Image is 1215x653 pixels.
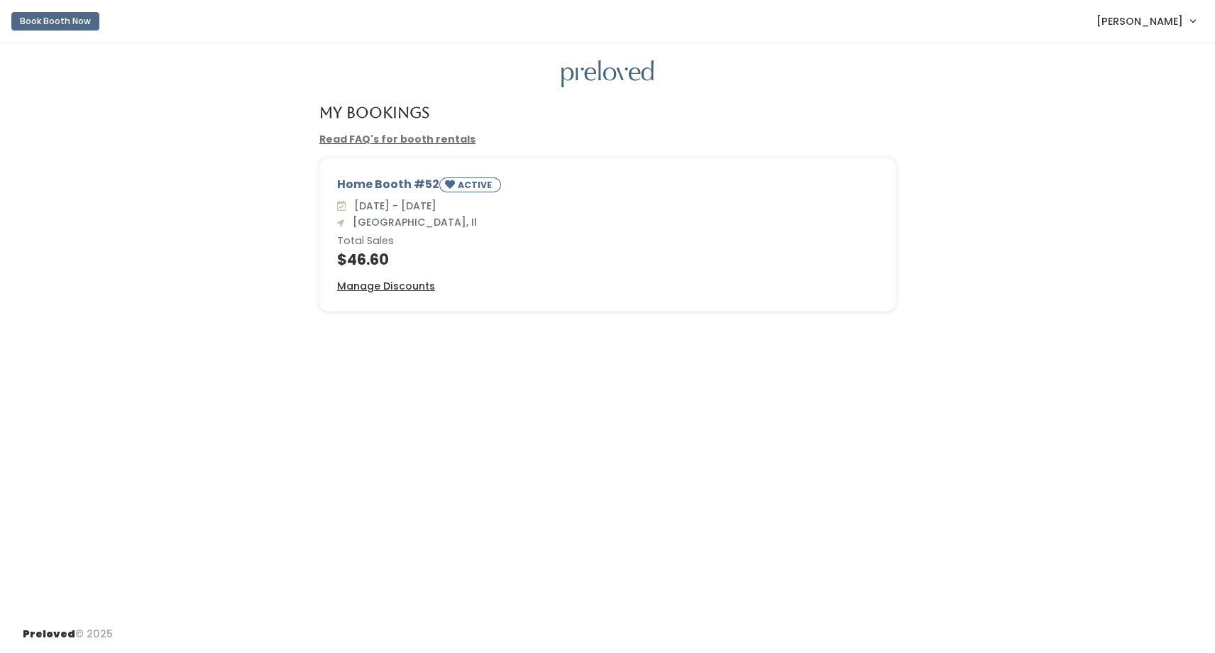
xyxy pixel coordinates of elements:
a: Read FAQ's for booth rentals [319,132,475,146]
h4: $46.60 [337,251,878,268]
span: [DATE] - [DATE] [348,199,436,213]
h4: My Bookings [319,104,429,121]
a: Book Booth Now [11,6,99,37]
div: © 2025 [23,615,113,642]
u: Manage Discounts [337,279,435,293]
span: [PERSON_NAME] [1096,13,1183,29]
button: Book Booth Now [11,12,99,31]
span: [GEOGRAPHIC_DATA], Il [347,215,477,229]
a: Manage Discounts [337,279,435,294]
span: Preloved [23,627,75,641]
div: Home Booth #52 [337,176,878,198]
small: ACTIVE [458,179,495,191]
h6: Total Sales [337,236,878,247]
img: preloved logo [561,60,654,88]
a: [PERSON_NAME] [1082,6,1209,36]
